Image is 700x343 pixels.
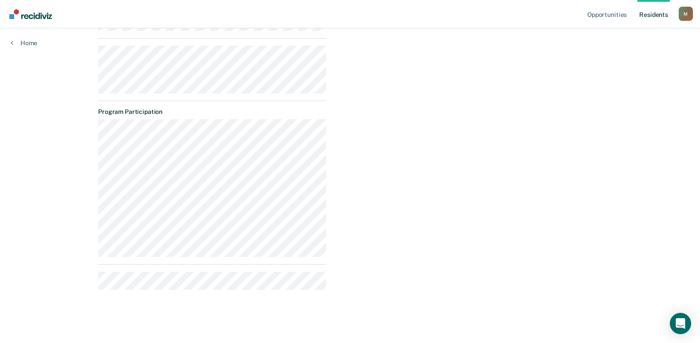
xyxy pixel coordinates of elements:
[98,108,326,116] dt: Program Participation
[9,9,52,19] img: Recidiviz
[11,39,37,47] a: Home
[679,7,693,21] button: Profile dropdown button
[670,313,691,334] div: Open Intercom Messenger
[679,7,693,21] div: M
